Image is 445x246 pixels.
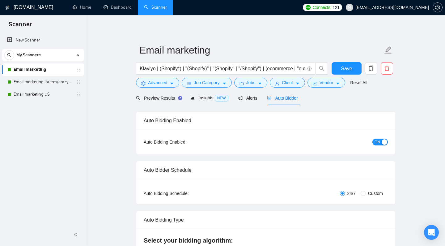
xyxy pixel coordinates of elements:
img: upwork-logo.png [306,5,311,10]
span: Preview Results [136,96,180,101]
li: My Scanners [2,49,84,101]
span: Custom [366,190,385,197]
span: bars [187,81,191,86]
button: barsJob Categorycaret-down [182,78,231,88]
a: setting [433,5,443,10]
input: Search Freelance Jobs... [140,65,305,72]
h4: Select your bidding algorithm: [144,236,388,245]
span: Job Category [194,79,219,86]
span: holder [76,67,81,72]
span: notification [238,96,243,100]
span: edit [384,46,392,54]
div: Auto Bidding Type [144,211,388,229]
button: folderJobscaret-down [234,78,268,88]
span: user [347,5,352,10]
span: caret-down [222,81,227,86]
button: search [316,62,328,75]
span: folder [239,81,244,86]
span: Client [282,79,293,86]
span: Scanner [4,20,37,33]
span: Insights [190,95,228,100]
span: holder [76,80,81,84]
span: caret-down [295,81,300,86]
span: user [275,81,279,86]
span: Jobs [246,79,256,86]
span: idcard [313,81,317,86]
button: delete [381,62,393,75]
span: Alerts [238,96,257,101]
a: searchScanner [144,5,167,10]
span: search [136,96,140,100]
span: Advanced [148,79,167,86]
span: setting [433,5,442,10]
div: Auto Bidder Schedule [144,161,388,179]
span: Auto Bidder [267,96,298,101]
a: homeHome [73,5,91,10]
div: Auto Bidding Enabled [144,112,388,129]
span: NEW [215,95,228,101]
div: Auto Bidding Schedule: [144,190,225,197]
span: 24/7 [345,190,358,197]
button: setting [433,2,443,12]
span: copy [365,66,377,71]
span: delete [381,66,393,71]
span: info-circle [307,67,311,71]
button: copy [365,62,377,75]
span: area-chart [190,96,195,100]
button: Save [332,62,362,75]
a: dashboardDashboard [104,5,132,10]
span: holder [76,92,81,97]
span: Vendor [320,79,333,86]
div: Auto Bidding Enabled: [144,139,225,145]
button: idcardVendorcaret-down [307,78,345,88]
span: search [316,66,328,71]
span: 121 [333,4,339,11]
button: settingAdvancedcaret-down [136,78,179,88]
span: robot [267,96,271,100]
span: Save [341,65,352,72]
button: userClientcaret-down [270,78,305,88]
span: ON [375,139,380,145]
a: Email marketing US [14,88,72,101]
span: caret-down [336,81,340,86]
input: Scanner name... [139,42,383,58]
li: New Scanner [2,34,84,46]
a: Email marketing interm/entry level [14,76,72,88]
div: Open Intercom Messenger [424,225,439,240]
span: double-left [74,231,80,238]
span: caret-down [258,81,262,86]
button: search [4,50,14,60]
img: logo [5,3,10,13]
a: Reset All [350,79,367,86]
a: New Scanner [7,34,79,46]
span: caret-down [170,81,174,86]
span: My Scanners [16,49,41,61]
span: setting [141,81,146,86]
div: Tooltip anchor [177,95,183,101]
a: Email marketing [14,63,72,76]
span: search [5,53,14,57]
span: Connects: [313,4,331,11]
